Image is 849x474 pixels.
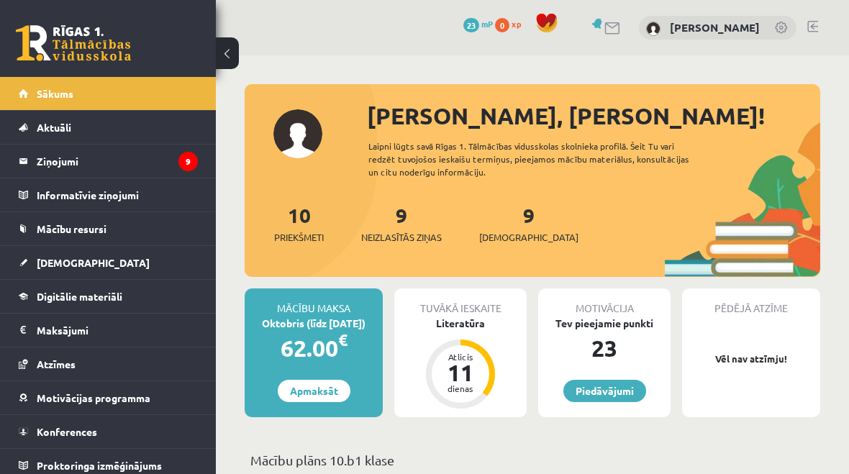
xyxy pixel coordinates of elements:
span: Motivācijas programma [37,391,150,404]
span: xp [512,18,521,29]
span: Konferences [37,425,97,438]
a: Digitālie materiāli [19,280,198,313]
span: Atzīmes [37,357,76,370]
a: Motivācijas programma [19,381,198,414]
legend: Maksājumi [37,314,198,347]
a: Maksājumi [19,314,198,347]
div: Atlicis [439,352,482,361]
div: dienas [439,384,482,393]
a: [DEMOGRAPHIC_DATA] [19,246,198,279]
img: Linda Bremze [646,22,660,36]
span: Priekšmeti [274,230,324,245]
a: Aktuāli [19,111,198,144]
span: [DEMOGRAPHIC_DATA] [479,230,578,245]
a: Mācību resursi [19,212,198,245]
a: Piedāvājumi [563,380,646,402]
a: 23 mP [463,18,493,29]
div: Mācību maksa [245,288,383,316]
div: Tuvākā ieskaite [394,288,527,316]
span: 0 [495,18,509,32]
a: 9Neizlasītās ziņas [361,202,442,245]
a: 0 xp [495,18,528,29]
div: 11 [439,361,482,384]
a: Rīgas 1. Tālmācības vidusskola [16,25,131,61]
a: Apmaksāt [278,380,350,402]
a: Atzīmes [19,347,198,380]
a: Ziņojumi9 [19,145,198,178]
span: Proktoringa izmēģinājums [37,459,162,472]
a: Konferences [19,415,198,448]
span: Mācību resursi [37,222,106,235]
div: Oktobris (līdz [DATE]) [245,316,383,331]
a: [PERSON_NAME] [670,20,760,35]
p: Vēl nav atzīmju! [689,352,813,366]
legend: Ziņojumi [37,145,198,178]
div: [PERSON_NAME], [PERSON_NAME]! [367,99,820,133]
i: 9 [178,152,198,171]
legend: Informatīvie ziņojumi [37,178,198,211]
span: Aktuāli [37,121,71,134]
span: [DEMOGRAPHIC_DATA] [37,256,150,269]
div: 23 [538,331,671,365]
div: Laipni lūgts savā Rīgas 1. Tālmācības vidusskolas skolnieka profilā. Šeit Tu vari redzēt tuvojošo... [368,140,714,178]
p: Mācību plāns 10.b1 klase [250,450,814,470]
a: 10Priekšmeti [274,202,324,245]
a: Literatūra Atlicis 11 dienas [394,316,527,411]
a: Sākums [19,77,198,110]
span: € [338,329,348,350]
div: Tev pieejamie punkti [538,316,671,331]
div: 62.00 [245,331,383,365]
a: Informatīvie ziņojumi [19,178,198,211]
span: Neizlasītās ziņas [361,230,442,245]
span: mP [481,18,493,29]
span: Sākums [37,87,73,100]
div: Pēdējā atzīme [682,288,820,316]
div: Motivācija [538,288,671,316]
span: Digitālie materiāli [37,290,122,303]
span: 23 [463,18,479,32]
a: 9[DEMOGRAPHIC_DATA] [479,202,578,245]
div: Literatūra [394,316,527,331]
